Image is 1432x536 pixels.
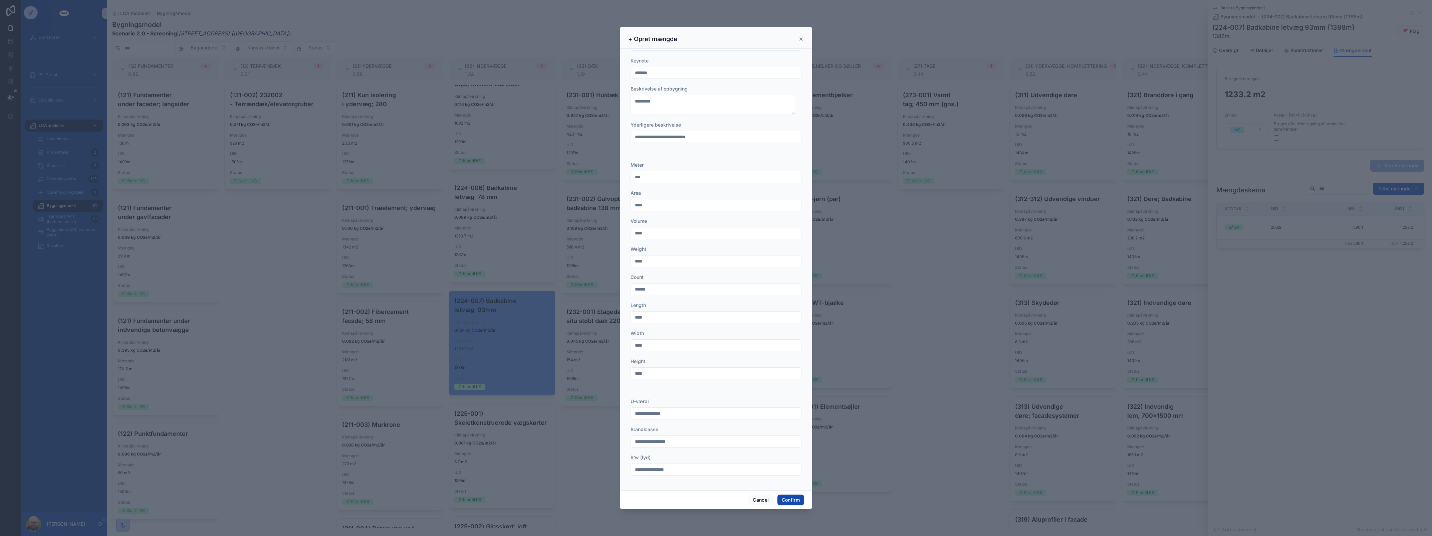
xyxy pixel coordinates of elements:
button: Cancel [748,495,773,505]
span: Meter [631,162,644,168]
span: Area [631,190,641,196]
span: Count [631,274,644,280]
span: R'w (lyd) [631,455,651,460]
h3: + Opret mængde [628,35,677,43]
span: Brandklasse [631,426,658,432]
span: Volume [631,218,647,224]
span: Yderligere beskrivelse [631,122,681,128]
span: Height [631,358,645,364]
span: Beskrivelse af opbygning [631,86,688,92]
span: Length [631,302,646,308]
span: Keynote [631,58,649,63]
span: Weight [631,246,646,252]
span: Width [631,330,644,336]
span: U-værdi [631,398,649,404]
button: Confirm [777,495,804,505]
